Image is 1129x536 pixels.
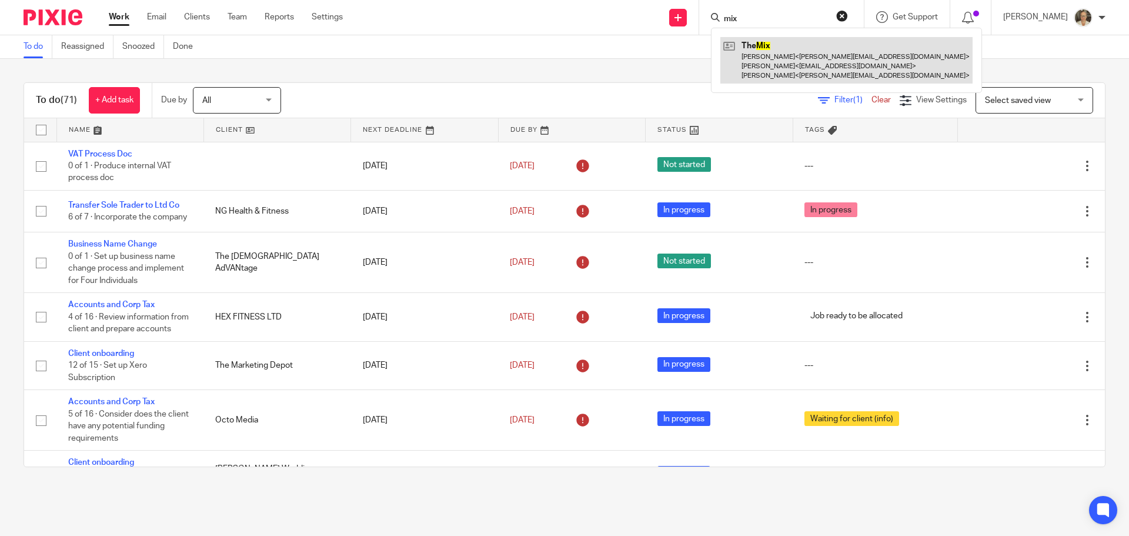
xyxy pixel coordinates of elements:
[351,390,498,451] td: [DATE]
[203,341,350,389] td: The Marketing Depot
[804,308,908,323] span: Job ready to be allocated
[24,35,52,58] a: To do
[351,190,498,232] td: [DATE]
[510,162,535,170] span: [DATE]
[68,240,157,248] a: Business Name Change
[657,357,710,372] span: In progress
[68,458,134,467] a: Client onboarding
[147,11,166,23] a: Email
[351,293,498,341] td: [DATE]
[805,126,825,133] span: Tags
[68,398,155,406] a: Accounts and Corp Tax
[202,96,211,105] span: All
[351,451,498,499] td: [DATE]
[36,94,77,106] h1: To do
[836,10,848,22] button: Clear
[68,301,155,309] a: Accounts and Corp Tax
[109,11,129,23] a: Work
[203,232,350,293] td: The [DEMOGRAPHIC_DATA] AdVANtage
[657,411,710,426] span: In progress
[312,11,343,23] a: Settings
[61,95,77,105] span: (71)
[184,11,210,23] a: Clients
[657,308,710,323] span: In progress
[68,150,132,158] a: VAT Process Doc
[804,202,857,217] span: In progress
[68,349,134,358] a: Client onboarding
[510,258,535,267] span: [DATE]
[68,201,179,209] a: Transfer Sole Trader to Ltd Co
[893,13,938,21] span: Get Support
[89,87,140,114] a: + Add task
[122,35,164,58] a: Snoozed
[68,162,171,182] span: 0 of 1 · Produce internal VAT process doc
[173,35,202,58] a: Done
[510,361,535,369] span: [DATE]
[161,94,187,106] p: Due by
[723,14,829,25] input: Search
[871,96,891,104] a: Clear
[61,35,113,58] a: Reassigned
[657,157,711,172] span: Not started
[351,142,498,190] td: [DATE]
[985,96,1051,105] span: Select saved view
[804,257,946,268] div: ---
[351,232,498,293] td: [DATE]
[657,254,711,268] span: Not started
[916,96,967,104] span: View Settings
[804,359,946,371] div: ---
[657,202,710,217] span: In progress
[657,466,710,481] span: In progress
[834,96,871,104] span: Filter
[853,96,863,104] span: (1)
[804,411,899,426] span: Waiting for client (info)
[228,11,247,23] a: Team
[510,313,535,321] span: [DATE]
[68,213,187,221] span: 6 of 7 · Incorporate the company
[1074,8,1093,27] img: Pete%20with%20glasses.jpg
[510,207,535,215] span: [DATE]
[203,293,350,341] td: HEX FITNESS LTD
[68,252,184,285] span: 0 of 1 · Set up business name change process and implement for Four Individuals
[1003,11,1068,23] p: [PERSON_NAME]
[265,11,294,23] a: Reports
[351,341,498,389] td: [DATE]
[510,416,535,424] span: [DATE]
[68,361,147,382] span: 12 of 15 · Set up Xero Subscription
[804,160,946,172] div: ---
[68,410,189,442] span: 5 of 16 · Consider does the client have any potential funding requirements
[68,313,189,334] span: 4 of 16 · Review information from client and prepare accounts
[203,390,350,451] td: Octo Media
[203,190,350,232] td: NG Health & Fitness
[203,451,350,499] td: [PERSON_NAME] Weddings Limited
[24,9,82,25] img: Pixie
